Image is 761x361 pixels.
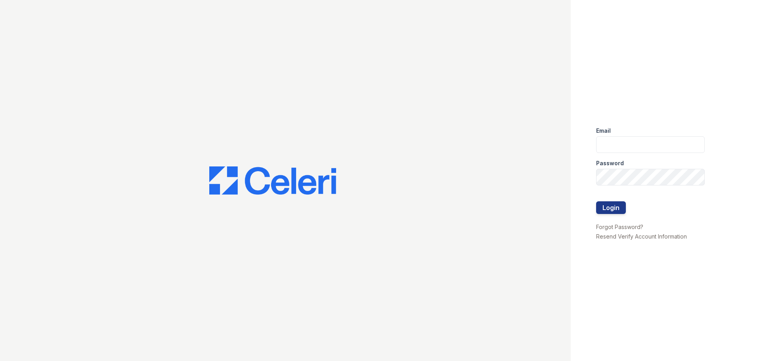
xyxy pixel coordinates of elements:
[596,223,643,230] a: Forgot Password?
[596,233,687,240] a: Resend Verify Account Information
[596,127,611,135] label: Email
[596,159,624,167] label: Password
[209,166,336,195] img: CE_Logo_Blue-a8612792a0a2168367f1c8372b55b34899dd931a85d93a1a3d3e32e68fde9ad4.png
[596,201,626,214] button: Login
